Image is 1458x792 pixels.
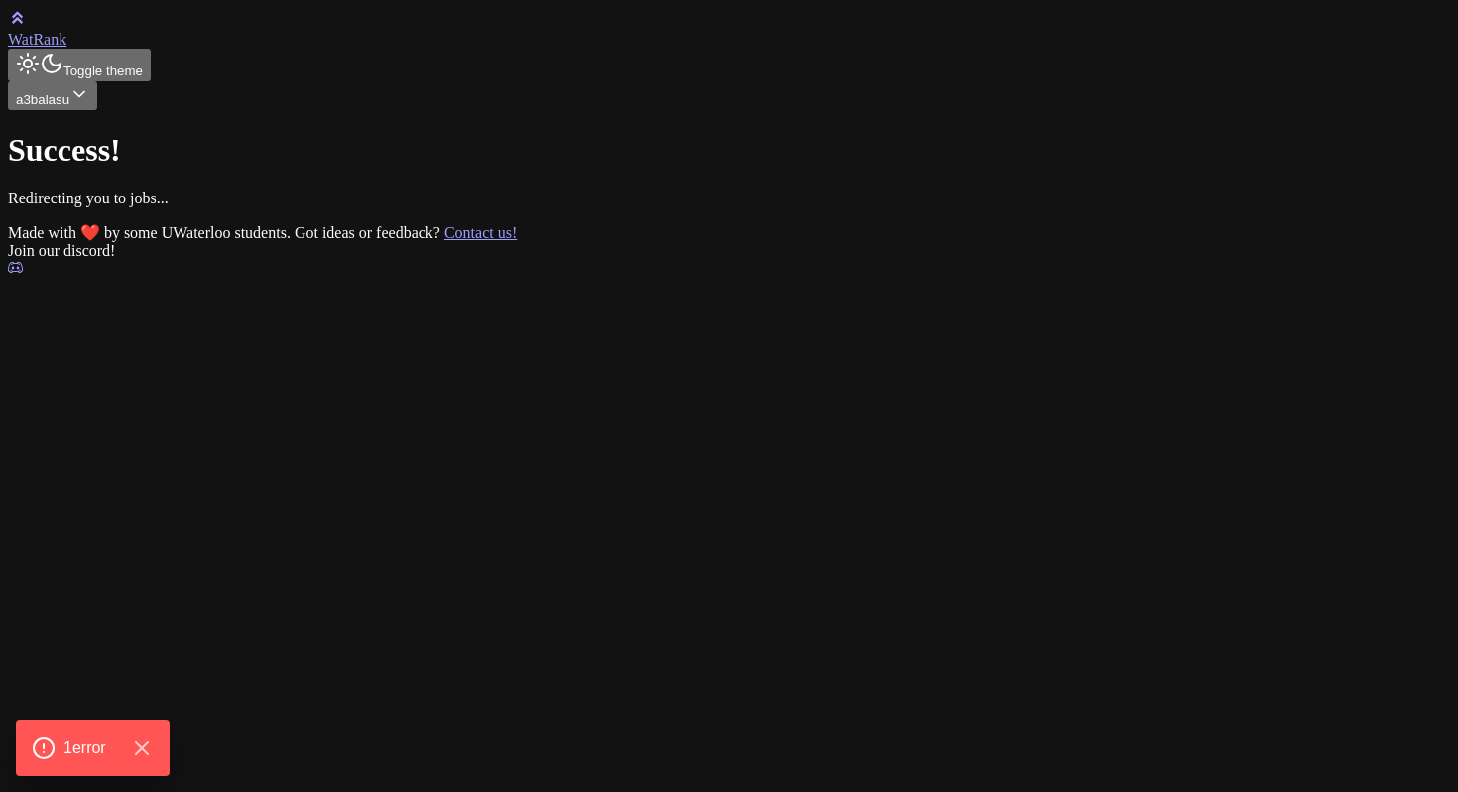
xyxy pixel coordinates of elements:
a: Contact us! [444,224,517,241]
button: Toggle theme [8,49,151,81]
span: Made with ❤️ by some UWaterloo students. Got ideas or feedback? [8,224,517,241]
div: Join our discord! [8,242,1450,260]
span: a3balasu [16,92,69,107]
span: Toggle theme [63,64,143,78]
span: Rank [33,31,66,48]
p: Redirecting you to jobs... [8,190,1450,207]
a: WatRank [8,8,1450,49]
div: Wat [8,31,1450,49]
button: a3balasu [8,81,97,110]
h1: Success! [8,132,1450,169]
